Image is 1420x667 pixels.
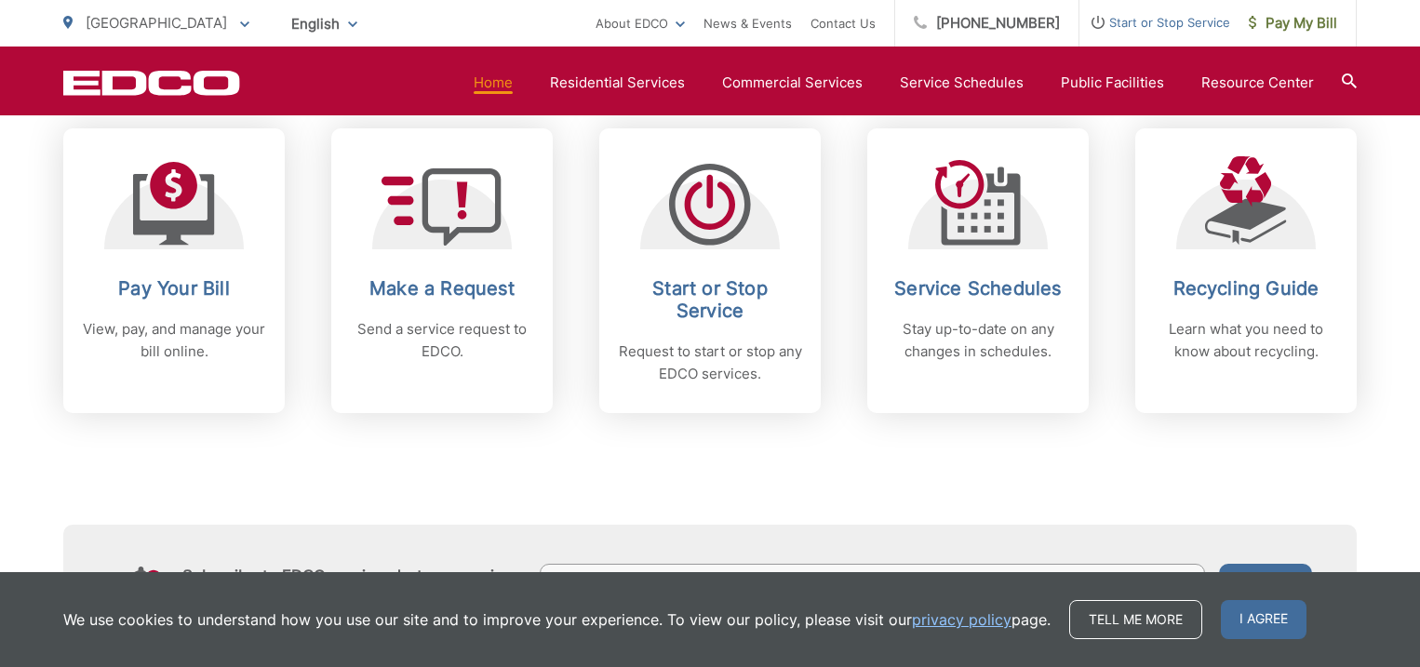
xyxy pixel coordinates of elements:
[1154,277,1338,300] h2: Recycling Guide
[867,128,1089,413] a: Service Schedules Stay up-to-date on any changes in schedules.
[550,72,685,94] a: Residential Services
[886,277,1070,300] h2: Service Schedules
[182,567,521,604] h4: Subscribe to EDCO service alerts, upcoming events & environmental news:
[82,277,266,300] h2: Pay Your Bill
[1154,318,1338,363] p: Learn what you need to know about recycling.
[886,318,1070,363] p: Stay up-to-date on any changes in schedules.
[722,72,863,94] a: Commercial Services
[474,72,513,94] a: Home
[63,608,1051,631] p: We use cookies to understand how you use our site and to improve your experience. To view our pol...
[618,277,802,322] h2: Start or Stop Service
[1221,600,1306,639] span: I agree
[703,12,792,34] a: News & Events
[540,564,1206,607] input: Enter your email address...
[1069,600,1202,639] a: Tell me more
[810,12,876,34] a: Contact Us
[82,318,266,363] p: View, pay, and manage your bill online.
[618,340,802,385] p: Request to start or stop any EDCO services.
[900,72,1024,94] a: Service Schedules
[331,128,553,413] a: Make a Request Send a service request to EDCO.
[86,14,227,32] span: [GEOGRAPHIC_DATA]
[63,128,285,413] a: Pay Your Bill View, pay, and manage your bill online.
[596,12,685,34] a: About EDCO
[1249,12,1337,34] span: Pay My Bill
[1201,72,1314,94] a: Resource Center
[1219,564,1312,607] button: Submit
[1135,128,1357,413] a: Recycling Guide Learn what you need to know about recycling.
[912,608,1011,631] a: privacy policy
[1061,72,1164,94] a: Public Facilities
[350,277,534,300] h2: Make a Request
[63,70,240,96] a: EDCD logo. Return to the homepage.
[277,7,371,40] span: English
[350,318,534,363] p: Send a service request to EDCO.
